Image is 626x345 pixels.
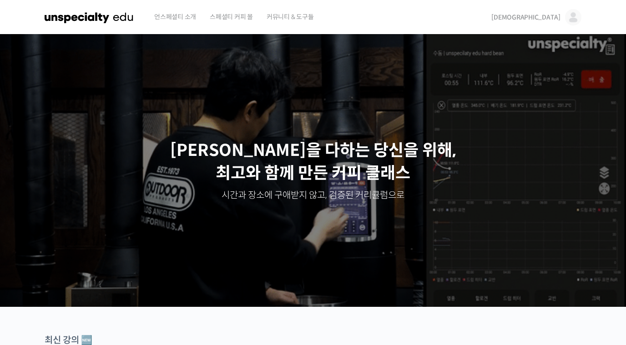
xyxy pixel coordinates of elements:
[9,189,617,202] p: 시간과 장소에 구애받지 않고, 검증된 커리큘럼으로
[9,139,617,185] p: [PERSON_NAME]을 다하는 당신을 위해, 최고와 함께 만든 커피 클래스
[491,13,560,21] span: [DEMOGRAPHIC_DATA]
